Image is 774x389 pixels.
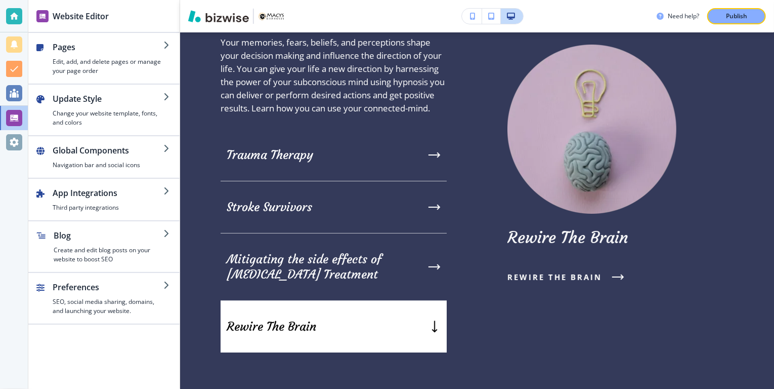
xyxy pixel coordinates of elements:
[53,57,163,75] h4: Edit, add, and delete pages or manage your page order
[28,33,180,84] button: PagesEdit, add, and delete pages or manage your page order
[221,234,447,301] button: Mitigating the side effects of[MEDICAL_DATA] Treatment
[28,179,180,220] button: App IntegrationsThird party integrations
[221,129,447,181] button: Trauma Therapy
[28,85,180,135] button: Update StyleChange your website template, fonts, and colors
[53,161,163,170] h4: Navigation bar and social icons
[53,187,163,199] h2: App Integrations
[707,8,766,24] button: Publish
[227,267,381,282] p: [MEDICAL_DATA] Treatment
[53,297,163,316] h4: SEO, social media sharing, domains, and launching your website.
[726,12,747,21] p: Publish
[188,10,249,22] img: Bizwise Logo
[227,200,312,215] p: Stroke Survivors
[53,93,163,105] h2: Update Style
[53,203,163,212] h4: Third party integrations
[227,147,313,163] p: Trauma Therapy
[221,36,447,115] p: Your memories, fears, beliefs, and perceptions shape your decision making and influence the direc...
[53,281,163,293] h2: Preferences
[668,12,699,21] h3: Need help?
[227,252,381,267] p: Mitigating the side effects of
[221,301,447,353] button: Rewire The Brain
[53,10,109,22] h2: Website Editor
[28,273,180,324] button: PreferencesSEO, social media sharing, domains, and launching your website.
[227,319,316,334] p: Rewire The Brain
[53,41,163,53] h2: Pages
[507,45,676,214] img: 7f9b1d3962d6f3004089e0bf1b44bcda.webp
[507,228,734,247] p: Rewire The Brain
[53,109,163,127] h4: Change your website template, fonts, and colors
[36,10,49,22] img: editor icon
[54,229,163,242] h2: Blog
[28,136,180,178] button: Global ComponentsNavigation bar and social icons
[54,246,163,264] h4: Create and edit blog posts on your website to boost SEO
[53,144,163,157] h2: Global Components
[28,221,180,272] button: BlogCreate and edit blog posts on your website to boost SEO
[507,271,602,283] span: Rewire The Brain
[221,181,447,234] button: Stroke Survivors
[258,11,285,21] img: Your Logo
[507,263,624,291] button: Rewire The Brain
